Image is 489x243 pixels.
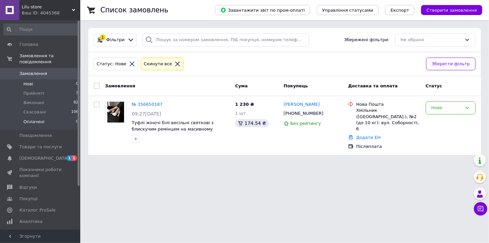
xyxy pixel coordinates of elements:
span: Оплачені [23,119,44,125]
button: Управління статусами [317,5,379,15]
span: Повідомлення [19,133,52,139]
span: Покупці [19,196,37,202]
span: 1 230 ₴ [235,102,254,107]
span: Каталог ProSale [19,207,56,213]
span: 3 [76,90,78,96]
span: Статус [426,83,443,88]
span: Головна [19,42,38,48]
span: Зберегти фільтр [432,61,470,68]
div: Не обрано [401,36,462,44]
span: Показники роботи компанії [19,167,62,179]
a: [PERSON_NAME] [284,101,320,108]
span: Відгуки [19,184,37,190]
div: Cкинути все [142,61,174,68]
span: Замовлення [19,71,47,77]
div: Нова Пошта [356,101,420,107]
span: Замовлення [105,83,135,88]
span: 106 [71,109,78,115]
a: Фото товару [105,101,126,123]
button: Створити замовлення [421,5,482,15]
span: Cума [235,83,248,88]
span: Управління статусами [322,8,373,13]
span: Виконані [23,100,44,106]
h1: Список замовлень [100,6,168,14]
button: Чат з покупцем [474,202,487,216]
span: 1 шт. [235,111,247,116]
span: 0 [76,81,78,87]
a: № 356650187 [132,102,163,107]
div: [PHONE_NUMBER] [282,109,325,118]
input: Пошук [3,23,79,35]
a: Додати ЕН [356,135,381,140]
div: 1 [100,34,106,40]
span: 1 [72,155,77,161]
span: Нові [23,81,33,87]
input: Пошук за номером замовлення, ПІБ покупця, номером телефону, Email, номером накладної [142,33,309,47]
div: Післяплата [356,144,420,150]
button: Експорт [385,5,415,15]
span: 82 [74,100,78,106]
span: Скасовані [23,109,46,115]
a: Створити замовлення [414,7,482,12]
div: Хмільник ([GEOGRAPHIC_DATA].), №2 (до 10 кг): вул. Соборності, 6 [356,107,420,132]
div: Статус: Нове [95,61,128,68]
span: Аналітика [19,219,42,225]
div: 174.54 ₴ [235,119,269,127]
span: [DEMOGRAPHIC_DATA] [19,155,69,161]
span: Товари та послуги [19,144,62,150]
button: Завантажити звіт по пром-оплаті [215,5,310,15]
button: Зберегти фільтр [426,58,476,71]
span: 0 [76,119,78,125]
span: Без рейтингу [290,121,321,126]
span: Експорт [391,8,409,13]
span: Lilu store [22,4,72,10]
span: Замовлення та повідомлення [19,53,80,65]
img: Фото товару [107,102,124,123]
span: 09:27[DATE] [132,111,161,116]
span: Фільтри [106,37,125,43]
a: Туфлі жіночі білі весільні святкові з блискучим ремінцем на масивному підборі 37,39 [132,120,214,138]
span: Створити замовлення [426,8,477,13]
div: Нове [431,104,462,111]
span: Прийняті [23,90,44,96]
span: Покупець [284,83,308,88]
span: Доставка та оплата [348,83,398,88]
span: 1 [67,155,72,161]
div: Ваш ID: 4045368 [22,10,80,16]
span: Завантажити звіт по пром-оплаті [220,7,305,13]
span: Збережені фільтри: [344,37,390,43]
